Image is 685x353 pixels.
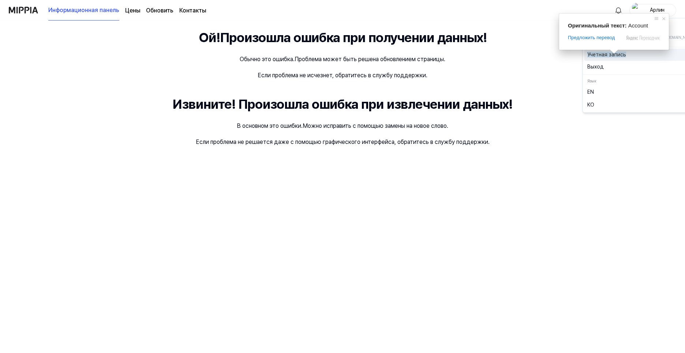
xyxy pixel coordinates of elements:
[173,96,512,112] ya-tr-span: Извините! Произошла ошибка при извлечении данных!
[125,6,140,15] a: Цены
[587,88,594,96] ya-tr-span: EN
[258,72,427,79] ya-tr-span: Если проблема не исчезнет, обратитесь в службу поддержки.
[237,122,303,129] ya-tr-span: В основном это ошибки.
[240,56,295,63] ya-tr-span: Обычно это ошибка.
[179,6,206,15] a: Контакты
[650,7,665,13] ya-tr-span: Арлин
[196,138,490,145] ya-tr-span: Если проблема не решается даже с помощью графического интерфейса, обратитесь в службу поддержки.
[146,7,173,14] ya-tr-span: Обновить
[48,6,119,15] ya-tr-span: Информационная панель
[295,56,445,63] ya-tr-span: Проблема может быть решена обновлением страницы.
[587,63,603,71] ya-tr-span: Выход
[628,22,648,29] span: Account
[48,0,119,21] a: Информационная панель
[614,6,623,15] img: Аллилуйя
[587,101,594,109] ya-tr-span: КО
[179,7,206,14] ya-tr-span: Контакты
[629,4,676,16] button: ПрофильАрлин
[146,6,173,15] a: Обновить
[220,30,487,45] ya-tr-span: Произошла ошибка при получении данных!
[303,122,448,129] ya-tr-span: Можно исправить с помощью замены на новое слово.
[568,34,615,41] span: Предложить перевод
[632,3,641,18] img: Профиль
[568,22,627,29] span: Оригинальный текст:
[199,30,220,45] ya-tr-span: Ой!
[587,52,626,57] ya-tr-span: Учетная запись
[125,7,140,14] ya-tr-span: Цены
